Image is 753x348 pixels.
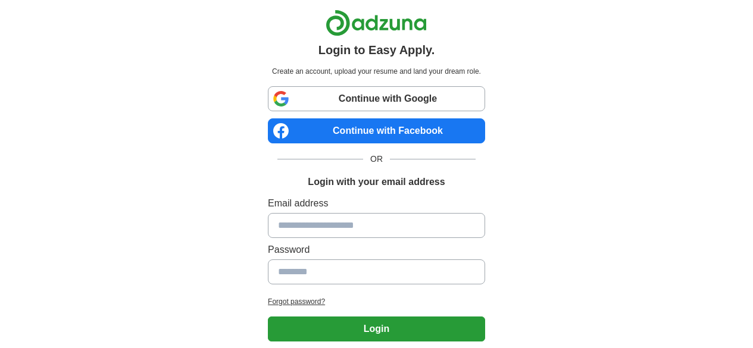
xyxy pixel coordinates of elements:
[363,153,390,165] span: OR
[268,316,485,341] button: Login
[318,41,435,59] h1: Login to Easy Apply.
[268,86,485,111] a: Continue with Google
[308,175,445,189] h1: Login with your email address
[268,118,485,143] a: Continue with Facebook
[268,196,485,211] label: Email address
[326,10,427,36] img: Adzuna logo
[268,243,485,257] label: Password
[268,296,485,307] a: Forgot password?
[270,66,483,77] p: Create an account, upload your resume and land your dream role.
